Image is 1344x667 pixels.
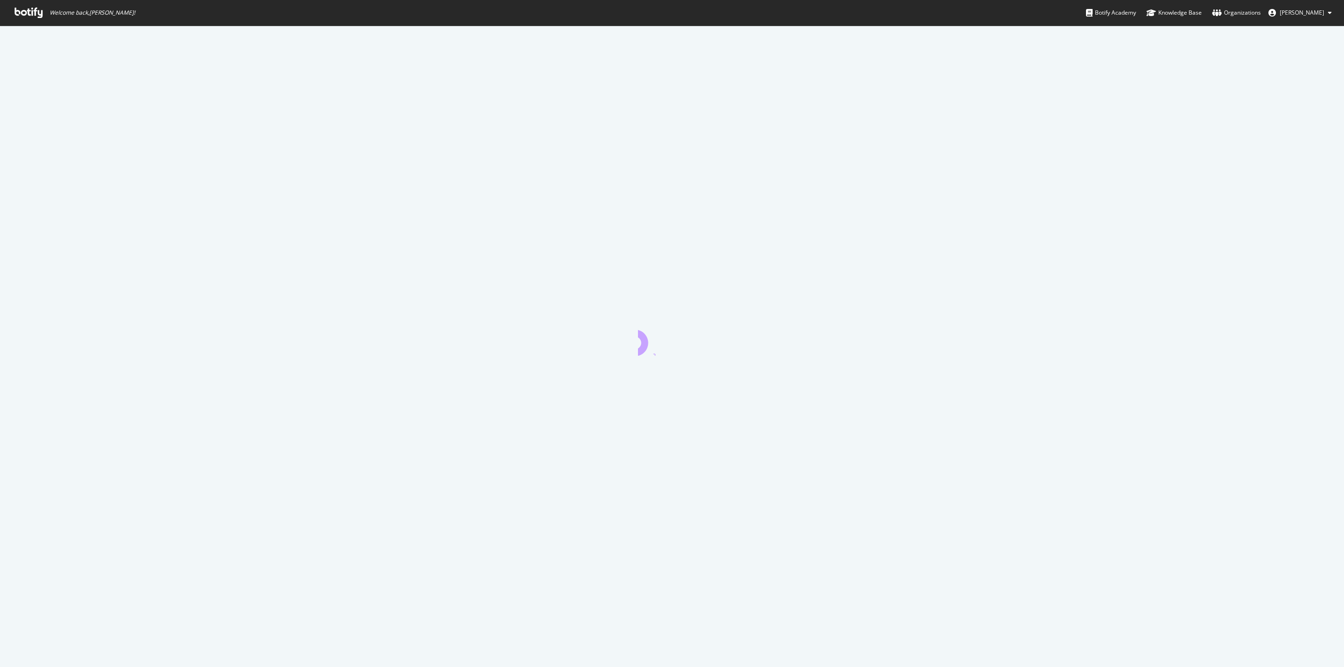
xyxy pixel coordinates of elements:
[1280,9,1324,17] span: Jean-Baptiste Picot
[638,322,706,356] div: animation
[50,9,135,17] span: Welcome back, [PERSON_NAME] !
[1261,5,1339,20] button: [PERSON_NAME]
[1146,8,1202,17] div: Knowledge Base
[1212,8,1261,17] div: Organizations
[1086,8,1136,17] div: Botify Academy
